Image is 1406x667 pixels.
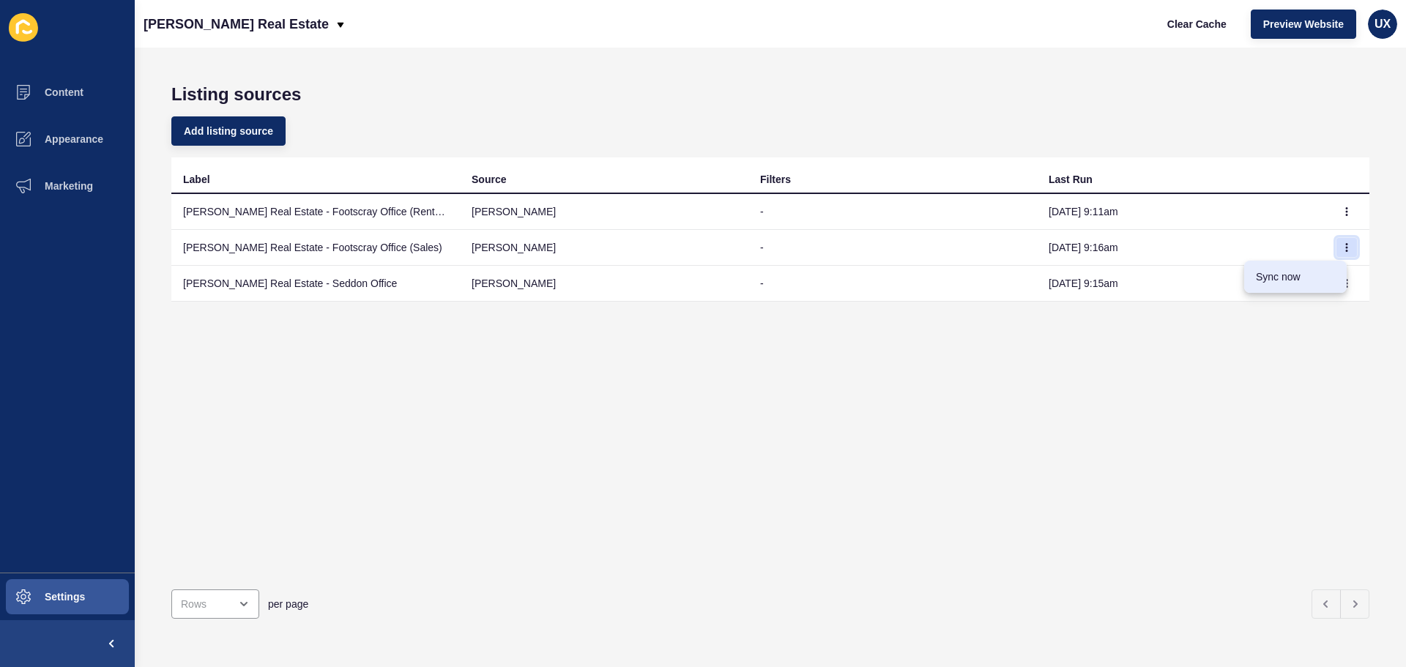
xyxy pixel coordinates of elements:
[760,172,791,187] div: Filters
[171,194,460,230] td: [PERSON_NAME] Real Estate - Footscray Office (Rentals)
[1037,194,1325,230] td: [DATE] 9:11am
[171,84,1369,105] h1: Listing sources
[1263,17,1344,31] span: Preview Website
[171,266,460,302] td: [PERSON_NAME] Real Estate - Seddon Office
[1037,266,1325,302] td: [DATE] 9:15am
[460,230,748,266] td: [PERSON_NAME]
[184,124,273,138] span: Add listing source
[1167,17,1227,31] span: Clear Cache
[460,194,748,230] td: [PERSON_NAME]
[171,589,259,619] div: open menu
[1155,10,1239,39] button: Clear Cache
[1375,17,1391,31] span: UX
[748,266,1037,302] td: -
[472,172,506,187] div: Source
[171,230,460,266] td: [PERSON_NAME] Real Estate - Footscray Office (Sales)
[1037,230,1325,266] td: [DATE] 9:16am
[1049,172,1093,187] div: Last Run
[183,172,210,187] div: Label
[268,597,308,611] span: per page
[748,230,1037,266] td: -
[144,6,329,42] p: [PERSON_NAME] Real Estate
[171,116,286,146] button: Add listing source
[460,266,748,302] td: [PERSON_NAME]
[1244,261,1347,293] a: Sync now
[1251,10,1356,39] button: Preview Website
[748,194,1037,230] td: -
